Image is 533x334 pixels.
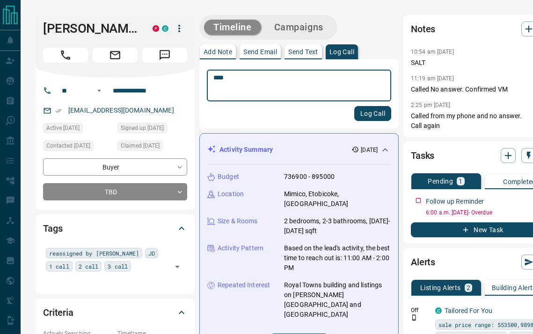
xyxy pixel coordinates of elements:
a: Tailored For You [445,307,492,314]
p: 11:19 am [DATE] [411,75,454,82]
h2: Criteria [43,305,73,320]
p: Based on the lead's activity, the best time to reach out is: 11:00 AM - 2:00 PM [284,243,391,273]
button: Log Call [354,106,391,121]
span: JD [148,249,155,258]
span: Email [93,48,138,63]
p: [DATE] [361,146,378,154]
h2: Notes [411,21,435,36]
p: Off [411,306,430,314]
p: 2 bedrooms, 2-3 bathrooms, [DATE]-[DATE] sqft [284,216,391,236]
button: Open [171,260,184,273]
span: Signed up [DATE] [121,123,164,133]
span: Active [DATE] [46,123,80,133]
p: Pending [428,178,453,185]
div: property.ca [153,25,159,32]
p: Send Text [288,49,318,55]
p: Budget [218,172,239,182]
p: Listing Alerts [420,284,461,291]
h2: Tasks [411,148,434,163]
h2: Tags [43,221,62,236]
div: Tue Jul 29 2025 [43,123,113,136]
span: Message [142,48,187,63]
div: TBD [43,183,187,200]
div: Buyer [43,158,187,176]
h2: Alerts [411,255,435,270]
p: Follow up Reminder [426,197,484,206]
div: Criteria [43,301,187,324]
p: 2:25 pm [DATE] [411,102,451,108]
div: Wed Aug 13 2025 [43,141,113,154]
span: Claimed [DATE] [121,141,160,150]
p: 1 [459,178,462,185]
span: 1 call [49,262,69,271]
button: Campaigns [265,20,333,35]
span: reassigned by [PERSON_NAME] [49,249,139,258]
p: 736900 - 895000 [284,172,335,182]
div: condos.ca [162,25,168,32]
h1: [PERSON_NAME] [43,21,139,36]
button: Timeline [204,20,261,35]
p: Size & Rooms [218,216,258,226]
p: Repeated Interest [218,280,270,290]
button: Open [94,85,105,96]
svg: Email Verified [55,107,62,114]
p: Activity Pattern [218,243,263,253]
svg: Push Notification Only [411,314,417,321]
div: Wed Jul 30 2025 [117,141,187,154]
p: 2 [467,284,470,291]
p: Log Call [329,49,354,55]
div: Activity Summary[DATE] [207,141,391,158]
p: Location [218,189,244,199]
span: 2 call [79,262,99,271]
div: Tags [43,217,187,240]
p: Mimico, Etobicoke, [GEOGRAPHIC_DATA] [284,189,391,209]
p: 10:54 am [DATE] [411,49,454,55]
a: [EMAIL_ADDRESS][DOMAIN_NAME] [68,107,174,114]
p: Send Email [243,49,277,55]
span: Call [43,48,88,63]
p: Add Note [204,49,232,55]
span: 3 call [108,262,128,271]
div: condos.ca [435,307,442,314]
p: Royal Towns building and listings on [PERSON_NAME][GEOGRAPHIC_DATA] and [GEOGRAPHIC_DATA] [284,280,391,320]
p: Activity Summary [219,145,273,155]
div: Tue May 07 2019 [117,123,187,136]
span: Contacted [DATE] [46,141,90,150]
